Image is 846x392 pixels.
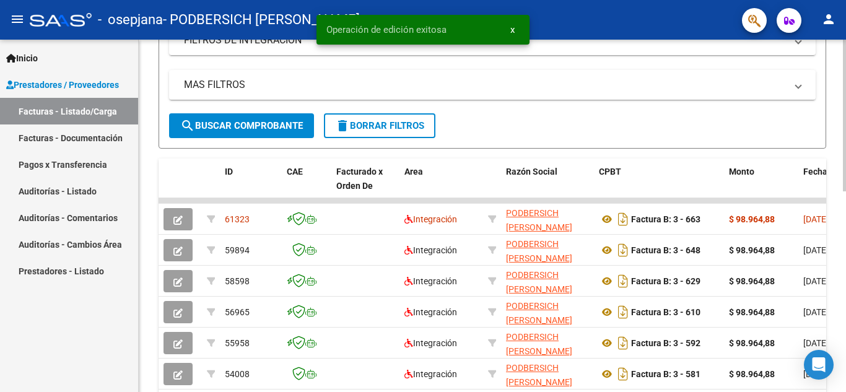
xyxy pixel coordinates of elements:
div: 27304678882 [506,237,589,263]
span: Integración [404,276,457,286]
div: Open Intercom Messenger [804,350,834,380]
span: [DATE] [803,214,829,224]
strong: Factura B: 3 - 581 [631,369,700,379]
div: 27304678882 [506,206,589,232]
div: 27304678882 [506,268,589,294]
span: Integración [404,307,457,317]
span: 54008 [225,369,250,379]
mat-expansion-panel-header: FILTROS DE INTEGRACION [169,25,816,55]
span: 56965 [225,307,250,317]
span: PODBERSICH [PERSON_NAME] [506,332,572,356]
strong: Factura B: 3 - 629 [631,276,700,286]
strong: $ 98.964,88 [729,369,775,379]
span: [DATE] [803,369,829,379]
datatable-header-cell: Area [399,159,483,213]
span: Inicio [6,51,38,65]
mat-panel-title: FILTROS DE INTEGRACION [184,33,786,47]
strong: Factura B: 3 - 592 [631,338,700,348]
mat-expansion-panel-header: MAS FILTROS [169,70,816,100]
span: [DATE] [803,307,829,317]
span: PODBERSICH [PERSON_NAME] [506,301,572,325]
span: 59894 [225,245,250,255]
datatable-header-cell: CPBT [594,159,724,213]
div: 27304678882 [506,330,589,356]
datatable-header-cell: Razón Social [501,159,594,213]
div: 27304678882 [506,299,589,325]
mat-icon: person [821,12,836,27]
span: PODBERSICH [PERSON_NAME] [506,363,572,387]
strong: $ 98.964,88 [729,276,775,286]
datatable-header-cell: CAE [282,159,331,213]
span: CPBT [599,167,621,176]
mat-icon: menu [10,12,25,27]
span: Prestadores / Proveedores [6,78,119,92]
i: Descargar documento [615,302,631,322]
mat-icon: delete [335,118,350,133]
span: Buscar Comprobante [180,120,303,131]
span: - PODBERSICH [PERSON_NAME] [163,6,360,33]
mat-panel-title: MAS FILTROS [184,78,786,92]
button: Buscar Comprobante [169,113,314,138]
span: Integración [404,338,457,348]
strong: $ 98.964,88 [729,307,775,317]
span: - osepjana [98,6,163,33]
strong: Factura B: 3 - 648 [631,245,700,255]
div: 27304678882 [506,361,589,387]
span: PODBERSICH [PERSON_NAME] [506,239,572,263]
button: x [500,19,525,41]
span: ID [225,167,233,176]
strong: $ 98.964,88 [729,214,775,224]
span: 55958 [225,338,250,348]
span: 58598 [225,276,250,286]
mat-icon: search [180,118,195,133]
span: Area [404,167,423,176]
strong: $ 98.964,88 [729,245,775,255]
span: Monto [729,167,754,176]
i: Descargar documento [615,333,631,353]
span: x [510,24,515,35]
i: Descargar documento [615,240,631,260]
span: Razón Social [506,167,557,176]
strong: Factura B: 3 - 610 [631,307,700,317]
datatable-header-cell: Facturado x Orden De [331,159,399,213]
i: Descargar documento [615,271,631,291]
button: Borrar Filtros [324,113,435,138]
span: 61323 [225,214,250,224]
span: Operación de edición exitosa [326,24,447,36]
datatable-header-cell: ID [220,159,282,213]
datatable-header-cell: Monto [724,159,798,213]
span: Integración [404,369,457,379]
i: Descargar documento [615,364,631,384]
strong: Factura B: 3 - 663 [631,214,700,224]
span: [DATE] [803,338,829,348]
span: Facturado x Orden De [336,167,383,191]
span: CAE [287,167,303,176]
span: PODBERSICH [PERSON_NAME] [506,270,572,294]
span: [DATE] [803,245,829,255]
span: Integración [404,245,457,255]
span: Integración [404,214,457,224]
strong: $ 98.964,88 [729,338,775,348]
span: PODBERSICH [PERSON_NAME] [506,208,572,232]
i: Descargar documento [615,209,631,229]
span: Borrar Filtros [335,120,424,131]
span: [DATE] [803,276,829,286]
